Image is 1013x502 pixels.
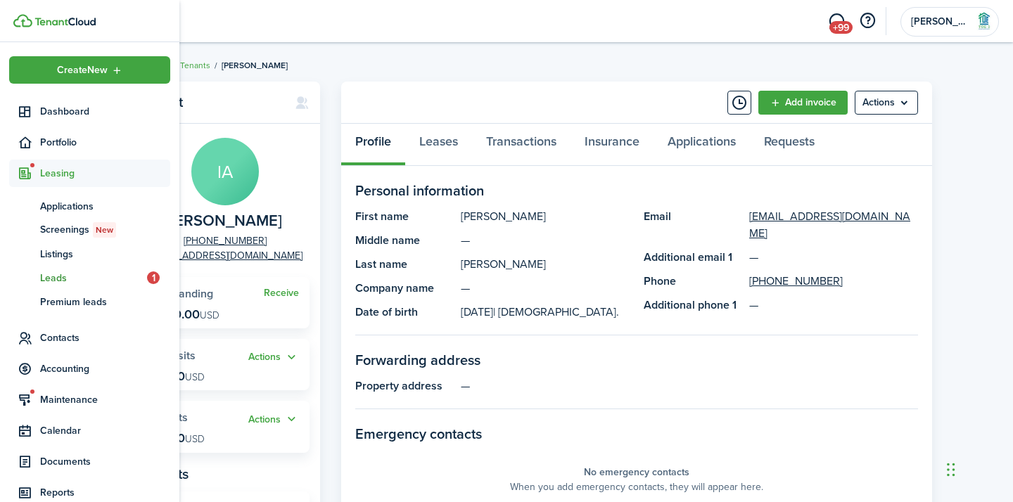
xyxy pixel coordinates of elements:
a: Premium leads [9,290,170,314]
panel-main-section-title: Personal information [355,180,918,201]
span: Create New [57,65,108,75]
span: New [96,224,113,236]
a: Leases [405,124,472,166]
panel-main-description: [PERSON_NAME] [461,208,630,225]
span: USD [185,370,205,385]
menu-btn: Actions [855,91,918,115]
img: TenantCloud [13,14,32,27]
span: Leads [40,271,147,285]
panel-main-description: — [461,378,918,394]
span: | [DEMOGRAPHIC_DATA]. [493,304,619,320]
a: Requests [750,124,829,166]
p: $700.00 [151,307,219,321]
span: Maintenance [40,392,170,407]
a: Tenants [180,59,210,72]
span: Portfolio [40,135,170,150]
a: Listings [9,242,170,266]
panel-main-title: Tenant [141,94,281,110]
button: Open menu [855,91,918,115]
span: Contacts [40,330,170,345]
a: Insurance [571,124,654,166]
button: Actions [248,411,299,427]
a: [PHONE_NUMBER] [184,233,267,248]
panel-main-title: Additional email 1 [644,249,742,266]
span: Calendar [40,423,170,438]
avatar-text: IA [191,138,259,205]
panel-main-title: First name [355,208,454,225]
panel-main-section-title: Forwarding address [355,349,918,371]
img: Nicole [973,11,995,33]
panel-main-title: Property address [355,378,454,394]
img: TenantCloud [34,18,96,26]
button: Timeline [727,91,751,115]
span: Reports [40,485,170,500]
span: USD [200,308,219,323]
panel-main-description: [PERSON_NAME] [461,256,630,273]
button: Open resource center [855,9,879,33]
span: Accounting [40,361,170,376]
panel-main-section-title: Emergency contacts [355,423,918,444]
span: USD [185,432,205,446]
panel-main-title: Last name [355,256,454,273]
a: [EMAIL_ADDRESS][DOMAIN_NAME] [148,248,302,263]
span: Screenings [40,222,170,238]
a: Leads1 [9,266,170,290]
span: Nicole [911,17,967,27]
a: [PHONE_NUMBER] [749,273,843,290]
a: Receive [264,288,299,299]
span: Applications [40,199,170,214]
panel-main-description: — [461,232,630,249]
button: Open menu [248,349,299,366]
span: Isela Avalos [161,212,282,230]
a: Add invoice [758,91,848,115]
panel-main-placeholder-description: When you add emergency contacts, they will appear here. [510,480,763,494]
span: Outstanding [151,285,213,302]
panel-main-placeholder-title: No emergency contacts [584,465,689,480]
span: [PERSON_NAME] [222,59,288,72]
span: +99 [829,21,853,34]
a: ScreeningsNew [9,218,170,242]
span: Listings [40,247,170,262]
span: 1 [147,271,160,284]
panel-main-description: [DATE] [461,304,630,321]
a: Dashboard [9,98,170,125]
button: Open menu [248,411,299,427]
panel-main-title: Company name [355,280,454,297]
panel-main-subtitle: Reports [141,463,310,484]
panel-main-title: Date of birth [355,304,454,321]
iframe: Chat Widget [943,435,1013,502]
a: Transactions [472,124,571,166]
button: Actions [248,349,299,366]
a: [EMAIL_ADDRESS][DOMAIN_NAME] [749,208,918,242]
span: Documents [40,454,170,469]
panel-main-title: Email [644,208,742,242]
panel-main-title: Phone [644,273,742,290]
panel-main-title: Additional phone 1 [644,297,742,314]
button: Open menu [9,56,170,84]
a: Messaging [823,4,850,39]
div: Drag [947,449,955,491]
span: Premium leads [40,295,170,309]
span: Dashboard [40,104,170,119]
panel-main-title: Middle name [355,232,454,249]
panel-main-description: — [461,280,630,297]
span: Leasing [40,166,170,181]
a: Applications [9,194,170,218]
a: Applications [654,124,750,166]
